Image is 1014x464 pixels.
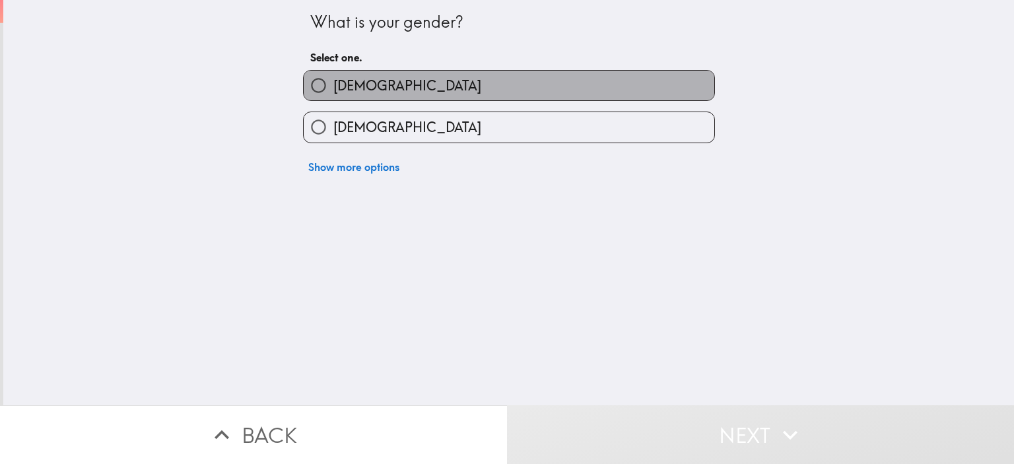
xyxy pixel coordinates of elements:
[303,154,405,180] button: Show more options
[304,71,714,100] button: [DEMOGRAPHIC_DATA]
[310,50,708,65] h6: Select one.
[507,405,1014,464] button: Next
[310,11,708,34] div: What is your gender?
[333,118,481,137] span: [DEMOGRAPHIC_DATA]
[333,77,481,95] span: [DEMOGRAPHIC_DATA]
[304,112,714,142] button: [DEMOGRAPHIC_DATA]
